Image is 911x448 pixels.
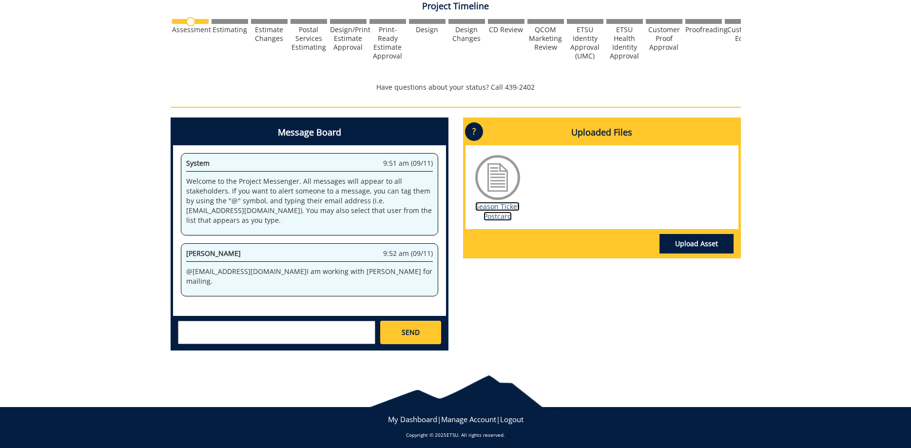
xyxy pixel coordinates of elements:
span: 9:51 am (09/11) [383,158,433,168]
div: Design Changes [448,25,485,43]
div: Print-Ready Estimate Approval [369,25,406,60]
div: ETSU Health Identity Approval [606,25,643,60]
p: ? [465,122,483,141]
span: System [186,158,210,168]
div: Estimate Changes [251,25,288,43]
div: Proofreading [685,25,722,34]
div: Customer Edits [725,25,761,43]
a: Logout [500,414,523,424]
p: Have questions about your status? Call 439-2402 [171,82,741,92]
div: Design [409,25,446,34]
div: Customer Proof Approval [646,25,682,52]
img: no [186,17,195,26]
div: QCOM Marketing Review [527,25,564,52]
h4: Uploaded Files [465,120,738,145]
a: ETSU [446,431,458,438]
div: Assessment [172,25,209,34]
a: Upload Asset [659,234,734,253]
textarea: messageToSend [178,321,375,344]
span: [PERSON_NAME] [186,249,241,258]
a: Season Ticket Postcard [475,202,520,221]
a: My Dashboard [388,414,437,424]
span: SEND [402,328,420,337]
p: Welcome to the Project Messenger. All messages will appear to all stakeholders. If you want to al... [186,176,433,225]
a: SEND [380,321,441,344]
div: CD Review [488,25,524,34]
div: Estimating [212,25,248,34]
div: Design/Print Estimate Approval [330,25,367,52]
h4: Message Board [173,120,446,145]
div: Postal Services Estimating [291,25,327,52]
div: ETSU Identity Approval (UMC) [567,25,603,60]
span: 9:52 am (09/11) [383,249,433,258]
a: Manage Account [441,414,496,424]
p: @ [EMAIL_ADDRESS][DOMAIN_NAME] I am working with [PERSON_NAME] for mailing. [186,267,433,286]
h4: Project Timeline [171,1,741,11]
